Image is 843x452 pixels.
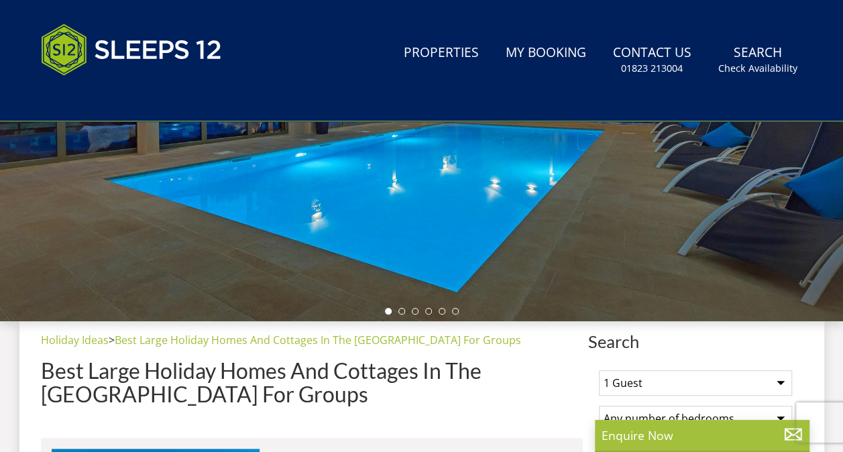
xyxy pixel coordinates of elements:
[718,62,797,75] small: Check Availability
[34,91,175,103] iframe: Customer reviews powered by Trustpilot
[398,38,484,68] a: Properties
[41,16,222,83] img: Sleeps 12
[115,333,521,347] a: Best Large Holiday Homes And Cottages In The [GEOGRAPHIC_DATA] For Groups
[41,359,583,406] h1: Best Large Holiday Homes And Cottages In The [GEOGRAPHIC_DATA] For Groups
[588,332,803,351] span: Search
[608,38,697,82] a: Contact Us01823 213004
[109,333,115,347] span: >
[602,427,803,444] p: Enquire Now
[713,38,803,82] a: SearchCheck Availability
[621,62,683,75] small: 01823 213004
[41,333,109,347] a: Holiday Ideas
[500,38,592,68] a: My Booking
